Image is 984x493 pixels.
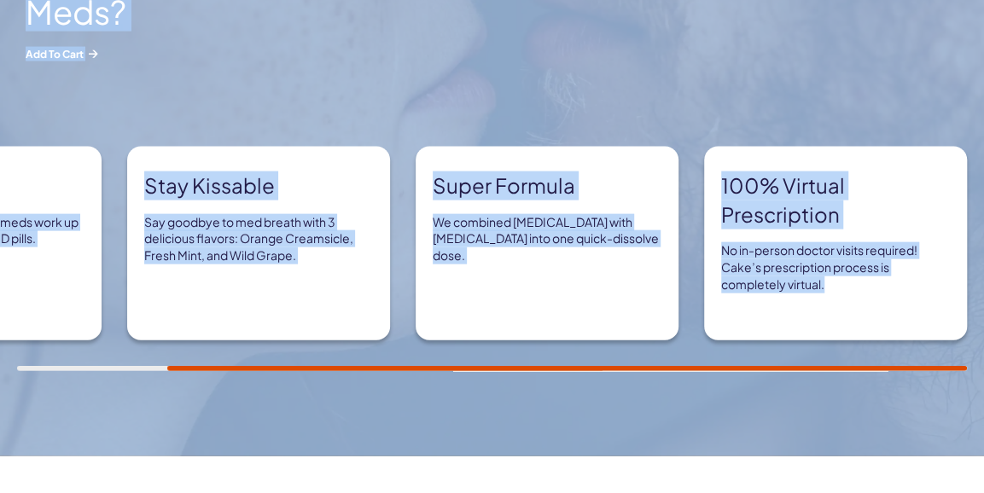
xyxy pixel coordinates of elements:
[721,242,950,293] p: No in-person doctor visits required! Cake’s prescription process is completely virtual.
[144,171,373,200] strong: Stay Kissable
[721,171,950,229] strong: 100% virtual prescription
[26,47,230,61] span: Add to Cart
[433,171,661,200] strong: Super formula
[144,214,373,264] p: Say goodbye to med breath with 3 delicious flavors: Orange Creamsicle, Fresh Mint, and Wild Grape.
[433,214,661,264] p: We combined [MEDICAL_DATA] with [MEDICAL_DATA] into one quick-dissolve dose.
